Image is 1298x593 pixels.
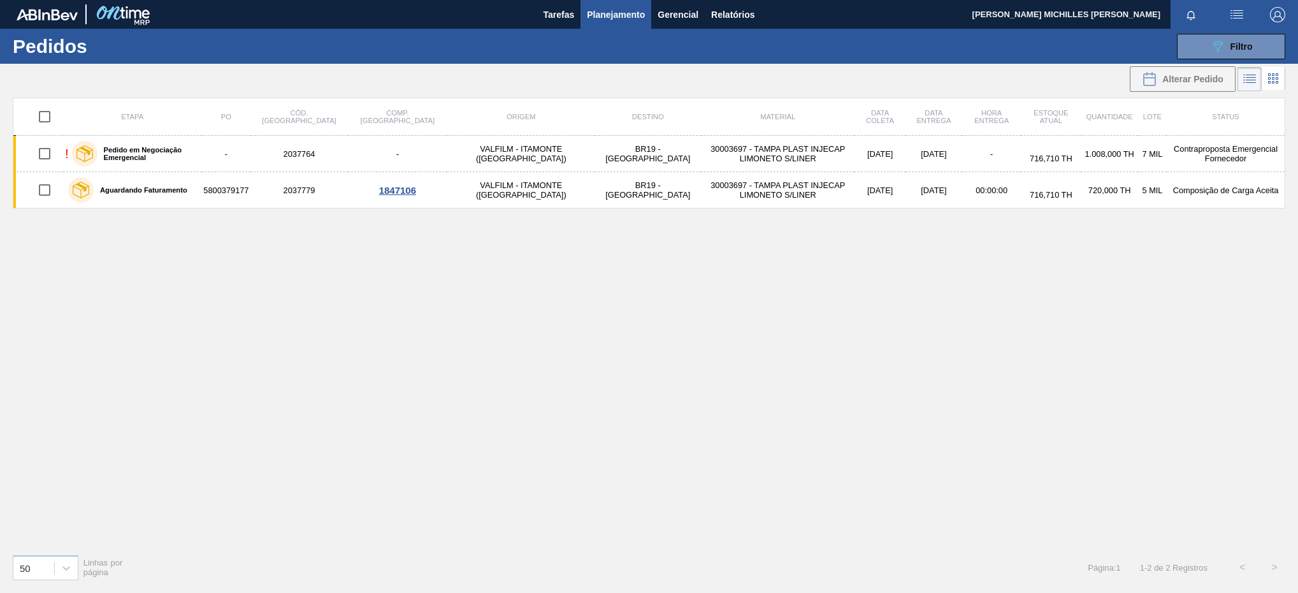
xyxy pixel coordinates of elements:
[1081,172,1137,209] td: 720,000 TH
[1030,190,1072,200] span: 716,710 TH
[83,558,123,577] span: Linhas por página
[962,172,1021,209] td: 00:00:00
[905,136,962,172] td: [DATE]
[201,136,250,172] td: -
[1171,6,1211,24] button: Notificações
[1030,154,1072,163] span: 716,710 TH
[543,7,574,22] span: Tarefas
[350,185,446,196] div: 1847106
[916,109,951,124] span: Data entrega
[1227,552,1258,583] button: <
[701,136,855,172] td: 30003697 - TAMPA PLAST INJECAP LIMONETO S/LINER
[447,136,595,172] td: VALFILM - ITAMONTE ([GEOGRAPHIC_DATA])
[1212,113,1239,121] span: Status
[348,136,448,172] td: -
[121,113,143,121] span: Etapa
[1229,7,1244,22] img: userActions
[962,136,1021,172] td: -
[866,109,894,124] span: Data coleta
[97,146,197,161] label: Pedido em Negociação Emergencial
[1138,172,1167,209] td: 5 MIL
[855,172,905,209] td: [DATE]
[221,113,231,121] span: PO
[595,136,701,172] td: BR19 - [GEOGRAPHIC_DATA]
[658,7,698,22] span: Gerencial
[1086,113,1132,121] span: Quantidade
[13,136,1285,172] a: !Pedido em Negociação Emergencial-2037764-VALFILM - ITAMONTE ([GEOGRAPHIC_DATA])BR19 - [GEOGRAPHI...
[13,172,1285,209] a: Aguardando Faturamento58003791772037779VALFILM - ITAMONTE ([GEOGRAPHIC_DATA])BR19 - [GEOGRAPHIC_D...
[250,172,347,209] td: 2037779
[1034,109,1069,124] span: Estoque atual
[1167,172,1285,209] td: Composição de Carga Aceita
[595,172,701,209] td: BR19 - [GEOGRAPHIC_DATA]
[1237,67,1262,91] div: Visão em Lista
[262,109,336,124] span: Cód. [GEOGRAPHIC_DATA]
[760,113,795,121] span: Material
[361,109,435,124] span: Comp. [GEOGRAPHIC_DATA]
[1130,66,1236,92] div: Alterar Pedido
[20,562,31,573] div: 50
[1270,7,1285,22] img: Logout
[1138,136,1167,172] td: 7 MIL
[1177,34,1285,59] button: Filtro
[65,147,69,161] div: !
[1230,41,1253,52] span: Filtro
[855,136,905,172] td: [DATE]
[974,109,1009,124] span: Hora Entrega
[17,9,78,20] img: TNhmsLtSVTkK8tSr43FrP2fwEKptu5GPRR3wAAAABJRU5ErkJggg==
[1088,563,1120,573] span: Página : 1
[94,186,187,194] label: Aguardando Faturamento
[507,113,535,121] span: Origem
[250,136,347,172] td: 2037764
[13,39,205,54] h1: Pedidos
[447,172,595,209] td: VALFILM - ITAMONTE ([GEOGRAPHIC_DATA])
[701,172,855,209] td: 30003697 - TAMPA PLAST INJECAP LIMONETO S/LINER
[1167,136,1285,172] td: Contraproposta Emergencial Fornecedor
[1258,552,1290,583] button: >
[1140,563,1208,573] span: 1 - 2 de 2 Registros
[201,172,250,209] td: 5800379177
[1143,113,1162,121] span: Lote
[905,172,962,209] td: [DATE]
[711,7,754,22] span: Relatórios
[1262,67,1285,91] div: Visão em Cards
[632,113,664,121] span: Destino
[587,7,645,22] span: Planejamento
[1162,74,1223,84] span: Alterar Pedido
[1081,136,1137,172] td: 1.008,000 TH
